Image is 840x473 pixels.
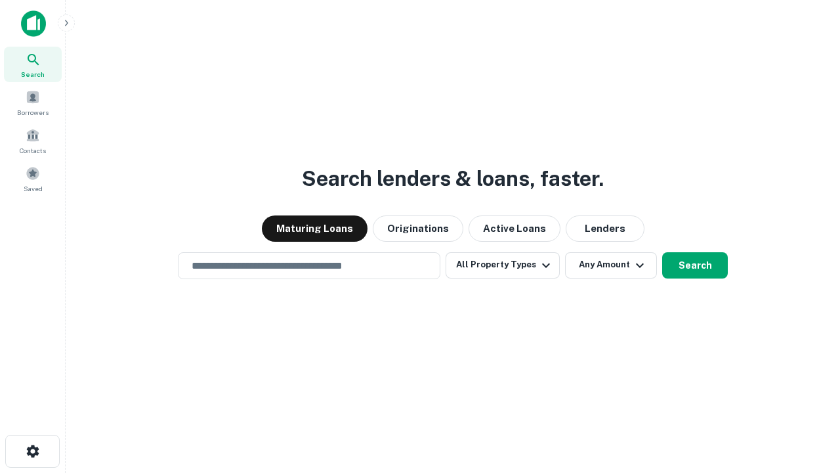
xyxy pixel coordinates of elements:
[4,161,62,196] a: Saved
[24,183,43,194] span: Saved
[302,163,604,194] h3: Search lenders & loans, faster.
[21,69,45,79] span: Search
[4,123,62,158] a: Contacts
[21,11,46,37] img: capitalize-icon.png
[566,215,644,242] button: Lenders
[662,252,728,279] button: Search
[262,215,367,242] button: Maturing Loans
[469,215,560,242] button: Active Loans
[4,85,62,120] a: Borrowers
[446,252,560,279] button: All Property Types
[774,368,840,431] iframe: Chat Widget
[565,252,657,279] button: Any Amount
[4,47,62,82] a: Search
[20,145,46,156] span: Contacts
[17,107,49,118] span: Borrowers
[373,215,463,242] button: Originations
